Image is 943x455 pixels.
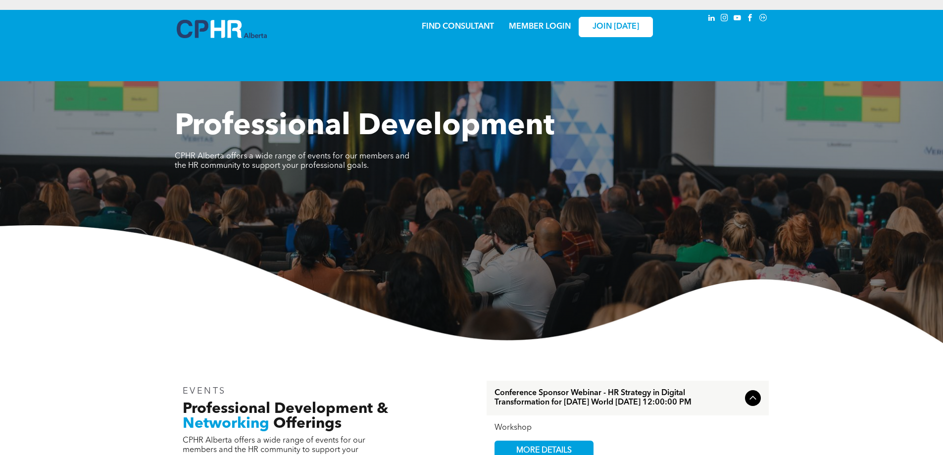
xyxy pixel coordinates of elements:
span: CPHR Alberta offers a wide range of events for our members and the HR community to support your p... [175,152,409,170]
span: Professional Development [175,112,554,142]
a: MEMBER LOGIN [509,23,571,31]
span: JOIN [DATE] [593,22,639,32]
div: Workshop [495,423,761,433]
a: Social network [758,12,769,26]
a: instagram [719,12,730,26]
span: Networking [183,416,269,431]
a: JOIN [DATE] [579,17,653,37]
span: Offerings [273,416,342,431]
span: EVENTS [183,387,227,396]
img: A blue and white logo for cp alberta [177,20,267,38]
span: Conference Sponsor Webinar - HR Strategy in Digital Transformation for [DATE] World [DATE] 12:00:... [495,389,741,407]
span: Professional Development & [183,402,388,416]
a: linkedin [706,12,717,26]
a: facebook [745,12,756,26]
a: FIND CONSULTANT [422,23,494,31]
a: youtube [732,12,743,26]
